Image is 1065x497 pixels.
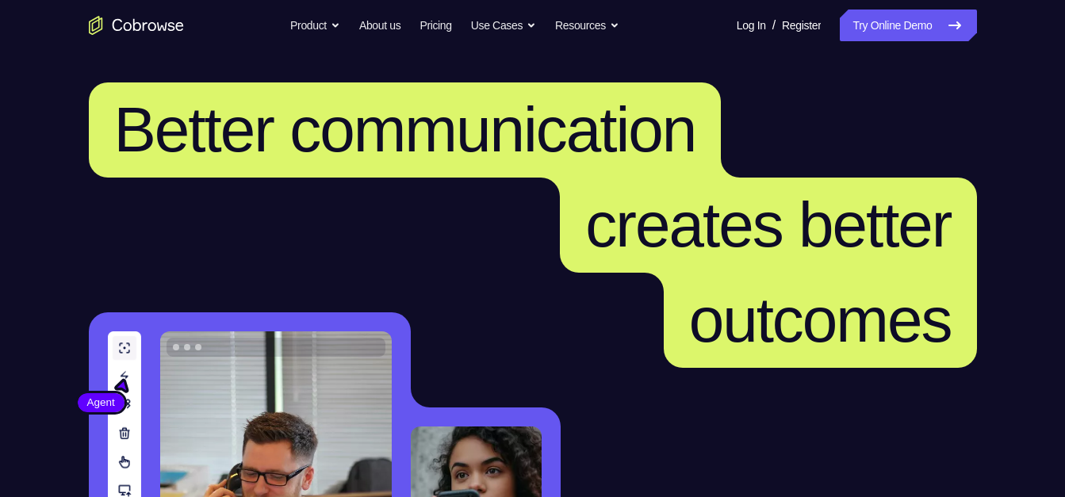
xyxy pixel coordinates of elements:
a: Register [782,10,821,41]
span: outcomes [689,285,952,355]
a: Log In [737,10,766,41]
span: creates better [585,189,951,260]
span: Better communication [114,94,696,165]
a: Go to the home page [89,16,184,35]
button: Use Cases [471,10,536,41]
a: Pricing [419,10,451,41]
button: Product [290,10,340,41]
span: / [772,16,776,35]
a: About us [359,10,400,41]
a: Try Online Demo [840,10,976,41]
span: Agent [78,395,125,411]
button: Resources [555,10,619,41]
